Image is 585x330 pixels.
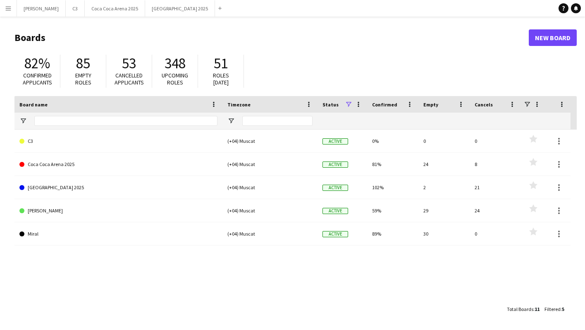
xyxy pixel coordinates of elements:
[165,54,186,72] span: 348
[367,199,418,222] div: 59%
[19,176,217,199] a: [GEOGRAPHIC_DATA] 2025
[475,101,493,108] span: Cancels
[367,176,418,199] div: 102%
[418,153,470,176] div: 24
[322,101,339,108] span: Status
[222,199,318,222] div: (+04) Muscat
[367,222,418,245] div: 89%
[470,222,521,245] div: 0
[17,0,66,17] button: [PERSON_NAME]
[242,116,313,126] input: Timezone Filter Input
[529,29,577,46] a: New Board
[75,72,91,86] span: Empty roles
[145,0,215,17] button: [GEOGRAPHIC_DATA] 2025
[367,130,418,152] div: 0%
[213,72,229,86] span: Roles [DATE]
[322,185,348,191] span: Active
[322,208,348,214] span: Active
[372,101,397,108] span: Confirmed
[562,306,564,312] span: 5
[162,72,188,86] span: Upcoming roles
[19,199,217,222] a: [PERSON_NAME]
[470,153,521,176] div: 8
[423,101,438,108] span: Empty
[66,0,85,17] button: C3
[19,101,48,108] span: Board name
[23,72,52,86] span: Confirmed applicants
[507,306,533,312] span: Total Boards
[470,130,521,152] div: 0
[322,138,348,145] span: Active
[222,176,318,199] div: (+04) Muscat
[222,222,318,245] div: (+04) Muscat
[76,54,90,72] span: 85
[470,176,521,199] div: 21
[418,199,470,222] div: 29
[322,161,348,168] span: Active
[227,101,251,108] span: Timezone
[544,301,564,317] div: :
[24,54,50,72] span: 82%
[214,54,228,72] span: 51
[19,117,27,125] button: Open Filter Menu
[535,306,540,312] span: 11
[34,116,217,126] input: Board name Filter Input
[227,117,235,125] button: Open Filter Menu
[19,130,217,153] a: C3
[19,153,217,176] a: Coca Coca Arena 2025
[507,301,540,317] div: :
[322,231,348,237] span: Active
[14,31,529,44] h1: Boards
[544,306,561,312] span: Filtered
[418,130,470,152] div: 0
[470,199,521,222] div: 24
[367,153,418,176] div: 81%
[115,72,144,86] span: Cancelled applicants
[222,153,318,176] div: (+04) Muscat
[85,0,145,17] button: Coca Coca Arena 2025
[122,54,136,72] span: 53
[418,176,470,199] div: 2
[19,222,217,246] a: Miral
[418,222,470,245] div: 30
[222,130,318,152] div: (+04) Muscat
